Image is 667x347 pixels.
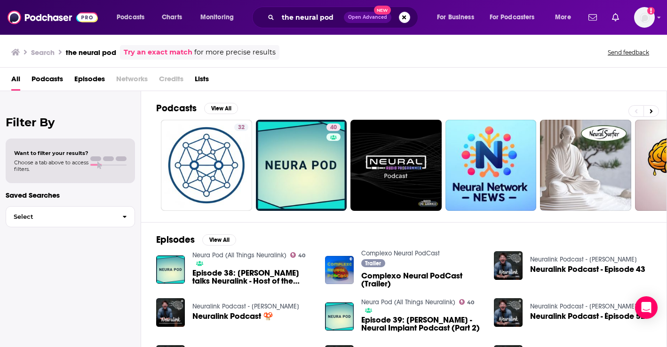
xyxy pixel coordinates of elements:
[361,249,440,257] a: Complexo Neural PodCast
[116,71,148,91] span: Networks
[530,302,637,310] a: Neuralink Podcast - Alec Desjardins
[156,102,238,114] a: PodcastsView All
[325,302,354,331] img: Episode 39: Ladan Jiracek - Neural Implant Podcast (Part 2)
[74,71,105,91] a: Episodes
[124,47,192,58] a: Try an exact match
[192,312,273,320] a: Neuralink Podcast 🍄
[11,71,20,91] a: All
[8,8,98,26] img: Podchaser - Follow, Share and Rate Podcasts
[361,298,455,306] a: Neura Pod (All Things Neuralink)
[325,256,354,285] img: Complexo Neural PodCast (Trailer)
[192,269,314,285] span: Episode 38: [PERSON_NAME] talks Neuralink - Host of the Neural Implant Podcast
[14,159,88,172] span: Choose a tab above to access filters.
[634,7,655,28] span: Logged in as Ruth_Nebius
[361,316,483,332] a: Episode 39: Ladan Jiracek - Neural Implant Podcast (Part 2)
[374,6,391,15] span: New
[585,9,601,25] a: Show notifications dropdown
[555,11,571,24] span: More
[298,254,305,258] span: 40
[437,11,474,24] span: For Business
[192,269,314,285] a: Episode 38: Ladan Jiracek talks Neuralink - Host of the Neural Implant Podcast
[117,11,144,24] span: Podcasts
[494,298,523,327] img: Neuralink Podcast - Épisode 52
[278,10,344,25] input: Search podcasts, credits, & more...
[156,234,236,246] a: EpisodesView All
[6,191,135,200] p: Saved Searches
[204,103,238,114] button: View All
[365,261,381,266] span: Trailer
[161,120,252,211] a: 32
[156,102,197,114] h2: Podcasts
[238,123,245,132] span: 32
[6,116,135,129] h2: Filter By
[202,234,236,246] button: View All
[548,10,583,25] button: open menu
[494,251,523,280] img: Neuralink Podcast - Episode 43
[200,11,234,24] span: Monitoring
[634,7,655,28] button: Show profile menu
[430,10,486,25] button: open menu
[261,7,427,28] div: Search podcasts, credits, & more...
[361,272,483,288] a: Complexo Neural PodCast (Trailer)
[234,123,248,131] a: 32
[608,9,623,25] a: Show notifications dropdown
[530,255,637,263] a: Neuralink Podcast - Alec Desjardins
[156,255,185,284] img: Episode 38: Ladan Jiracek talks Neuralink - Host of the Neural Implant Podcast
[32,71,63,91] a: Podcasts
[647,7,655,15] svg: Add a profile image
[14,150,88,156] span: Want to filter your results?
[194,47,276,58] span: for more precise results
[290,252,306,258] a: 40
[348,15,387,20] span: Open Advanced
[634,7,655,28] img: User Profile
[344,12,391,23] button: Open AdvancedNew
[31,48,55,57] h3: Search
[110,10,157,25] button: open menu
[361,316,483,332] span: Episode 39: [PERSON_NAME] - Neural Implant Podcast (Part 2)
[156,298,185,327] img: Neuralink Podcast 🍄
[484,10,548,25] button: open menu
[6,214,115,220] span: Select
[162,11,182,24] span: Charts
[156,234,195,246] h2: Episodes
[6,206,135,227] button: Select
[192,251,286,259] a: Neura Pod (All Things Neuralink)
[635,296,658,319] div: Open Intercom Messenger
[530,265,645,273] a: Neuralink Podcast - Episode 43
[490,11,535,24] span: For Podcasters
[605,48,652,56] button: Send feedback
[156,10,188,25] a: Charts
[159,71,183,91] span: Credits
[194,10,246,25] button: open menu
[195,71,209,91] a: Lists
[66,48,116,57] h3: the neural pod
[256,120,347,211] a: 40
[326,123,341,131] a: 40
[192,302,299,310] a: Neuralink Podcast - Alec Desjardins
[467,301,474,305] span: 40
[459,299,475,305] a: 40
[330,123,337,132] span: 40
[530,312,645,320] a: Neuralink Podcast - Épisode 52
